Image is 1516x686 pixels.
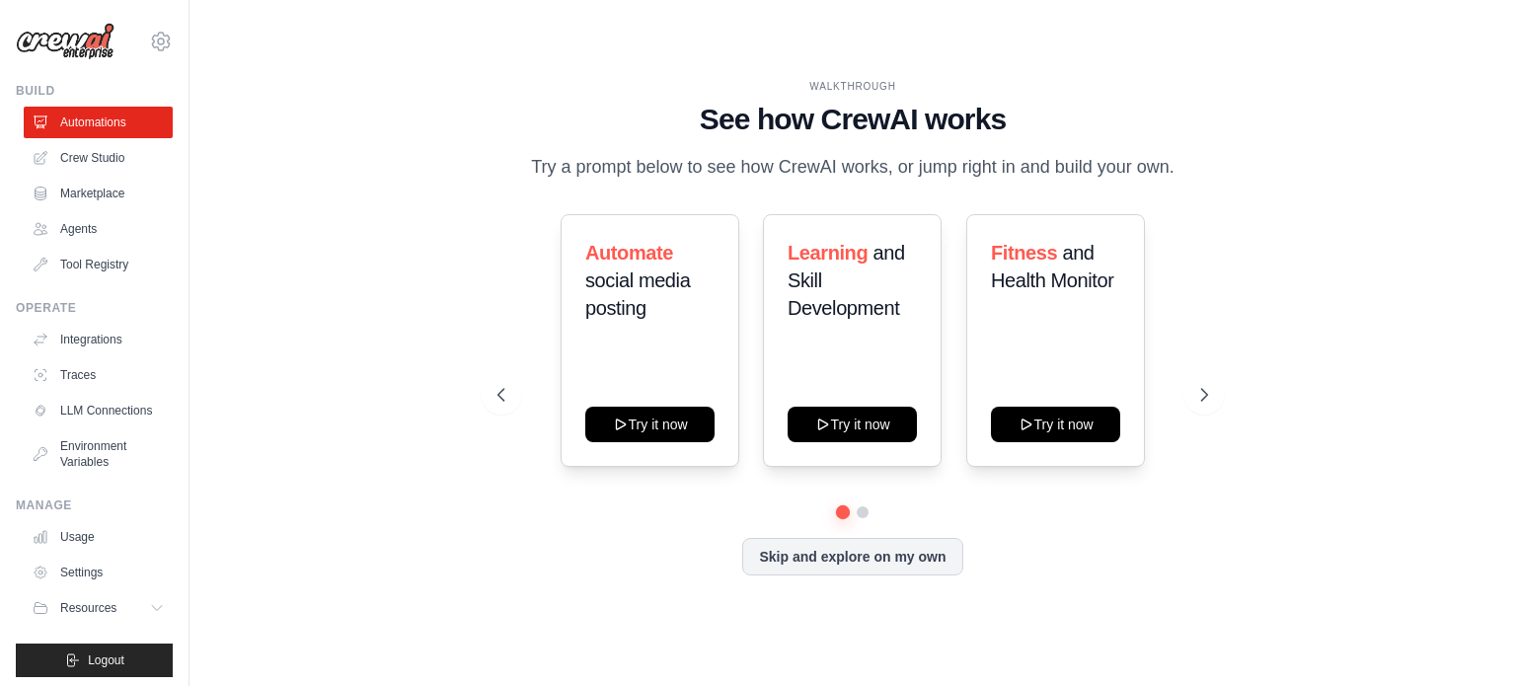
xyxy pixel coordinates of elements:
[521,153,1184,182] p: Try a prompt below to see how CrewAI works, or jump right in and build your own.
[788,407,917,442] button: Try it now
[24,213,173,245] a: Agents
[24,324,173,355] a: Integrations
[24,249,173,280] a: Tool Registry
[16,300,173,316] div: Operate
[24,395,173,426] a: LLM Connections
[16,83,173,99] div: Build
[24,107,173,138] a: Automations
[24,557,173,588] a: Settings
[585,407,715,442] button: Try it now
[88,652,124,668] span: Logout
[24,178,173,209] a: Marketplace
[991,407,1120,442] button: Try it now
[16,644,173,677] button: Logout
[16,497,173,513] div: Manage
[585,269,690,319] span: social media posting
[24,521,173,553] a: Usage
[16,23,114,60] img: Logo
[24,430,173,478] a: Environment Variables
[788,242,905,319] span: and Skill Development
[991,242,1057,264] span: Fitness
[585,242,673,264] span: Automate
[497,79,1208,94] div: WALKTHROUGH
[60,600,116,616] span: Resources
[24,142,173,174] a: Crew Studio
[991,242,1113,291] span: and Health Monitor
[24,359,173,391] a: Traces
[788,242,868,264] span: Learning
[497,102,1208,137] h1: See how CrewAI works
[742,538,962,575] button: Skip and explore on my own
[24,592,173,624] button: Resources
